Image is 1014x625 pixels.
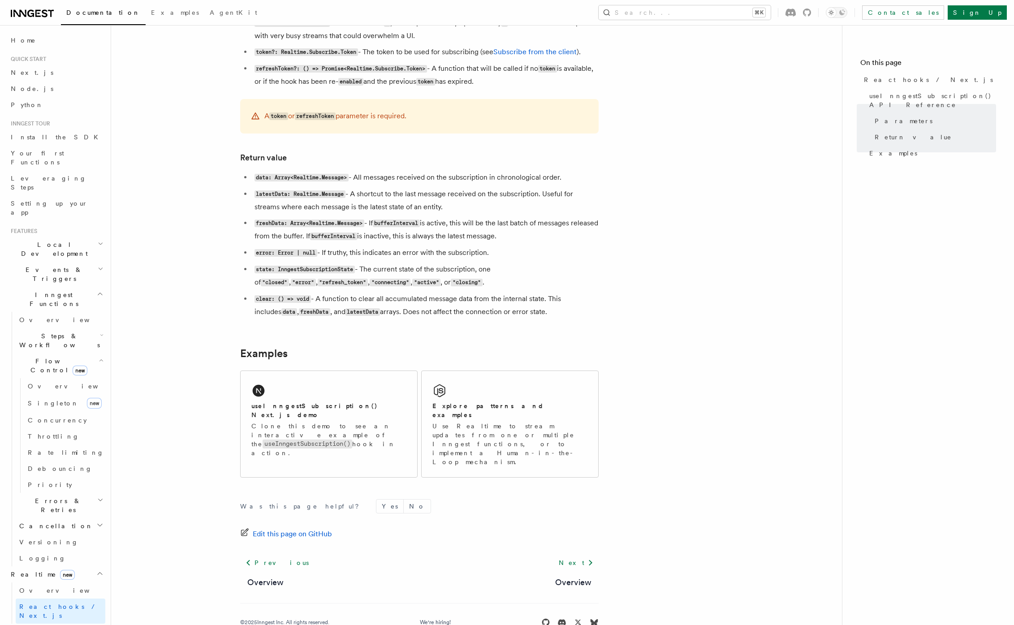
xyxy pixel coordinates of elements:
[255,174,349,181] code: data: Array<Realtime.Message>
[24,461,105,477] a: Debouncing
[252,217,599,243] li: - If is active, this will be the last batch of messages released from the buffer. If is inactive,...
[255,220,364,227] code: freshData: Array<Realtime.Message>
[73,366,87,375] span: new
[7,287,105,312] button: Inngest Functions
[299,308,330,316] code: freshData
[261,279,289,286] code: "closed"
[7,570,75,579] span: Realtime
[24,477,105,493] a: Priority
[7,145,105,170] a: Your first Functions
[866,145,996,161] a: Examples
[255,48,358,56] code: token?: Realtime.Subscribe.Token
[412,279,440,286] code: "active"
[7,228,37,235] span: Features
[493,47,577,56] a: Subscribe from the client
[432,422,587,466] p: Use Realtime to stream updates from one or multiple Inngest functions, or to implement a Human-in...
[252,263,599,289] li: - The current state of the subscription, one of , , , , , or .
[11,36,36,45] span: Home
[871,129,996,145] a: Return value
[869,149,917,158] span: Examples
[151,9,199,16] span: Examples
[7,265,98,283] span: Events & Triggers
[252,62,599,88] li: - A function that will be called if no is available, or if the hook has been re- and the previous...
[16,550,105,566] a: Logging
[247,576,284,589] a: Overview
[310,233,357,240] code: bufferInterval
[19,603,99,619] span: React hooks / Next.js
[7,81,105,97] a: Node.js
[16,357,99,375] span: Flow Control
[240,371,418,478] a: useInngestSubscription() Next.js demoClone this demo to see an interactive example of theuseInnge...
[11,150,64,166] span: Your first Functions
[11,200,88,216] span: Setting up your app
[373,220,420,227] code: bufferInterval
[875,116,932,125] span: Parameters
[7,97,105,113] a: Python
[871,113,996,129] a: Parameters
[28,383,120,390] span: Overview
[240,151,287,164] a: Return value
[16,599,105,624] a: React hooks / Next.js
[11,175,86,191] span: Leveraging Steps
[240,555,314,571] a: Previous
[146,3,204,24] a: Examples
[860,57,996,72] h4: On this page
[240,347,288,360] a: Examples
[255,65,427,73] code: refreshToken?: () => Promise<Realtime.Subscribe.Token>
[7,237,105,262] button: Local Development
[263,440,352,448] code: useInngestSubscription()
[451,279,482,286] code: "closing"
[252,188,599,213] li: - A shortcut to the last message received on the subscription. Useful for streams where each mess...
[7,582,105,624] div: Realtimenew
[416,78,435,86] code: token
[7,32,105,48] a: Home
[7,129,105,145] a: Install the SDK
[281,308,297,316] code: data
[240,502,365,511] p: Was this page helpful?
[19,539,78,546] span: Versioning
[555,576,591,589] a: Overview
[255,249,317,257] code: error: Error | null
[16,328,105,353] button: Steps & Workflows
[269,112,288,120] code: token
[7,312,105,566] div: Inngest Functions
[24,428,105,444] a: Throttling
[240,528,332,540] a: Edit this page on GitHub
[860,72,996,88] a: React hooks / Next.js
[252,293,599,319] li: - A function to clear all accumulated message data from the internal state. This includes , , and...
[7,170,105,195] a: Leveraging Steps
[948,5,1007,20] a: Sign Up
[345,308,380,316] code: latestData
[16,518,105,534] button: Cancellation
[210,9,257,16] span: AgentKit
[19,555,66,562] span: Logging
[864,75,993,84] span: React hooks / Next.js
[255,266,355,273] code: state: InngestSubscriptionState
[28,449,104,456] span: Rate limiting
[869,91,996,109] span: useInngestSubscription() API Reference
[862,5,944,20] a: Contact sales
[753,8,765,17] kbd: ⌘K
[60,570,75,580] span: new
[376,500,403,513] button: Yes
[19,316,112,323] span: Overview
[295,112,336,120] code: refreshToken
[16,353,105,378] button: Flow Controlnew
[204,3,263,24] a: AgentKit
[264,110,406,123] p: A or parameter is required.
[11,134,104,141] span: Install the SDK
[28,433,79,440] span: Throttling
[16,582,105,599] a: Overview
[252,246,599,259] li: - If truthy, this indicates an error with the subscription.
[291,279,316,286] code: "error"
[252,171,599,184] li: - All messages received on the subscription in chronological order.
[87,398,102,409] span: new
[7,195,105,220] a: Setting up your app
[404,500,431,513] button: No
[255,190,345,198] code: latestData: Realtime.Message
[28,465,92,472] span: Debouncing
[16,332,100,349] span: Steps & Workflows
[318,279,368,286] code: "refresh_token"
[338,78,363,86] code: enabled
[24,444,105,461] a: Rate limiting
